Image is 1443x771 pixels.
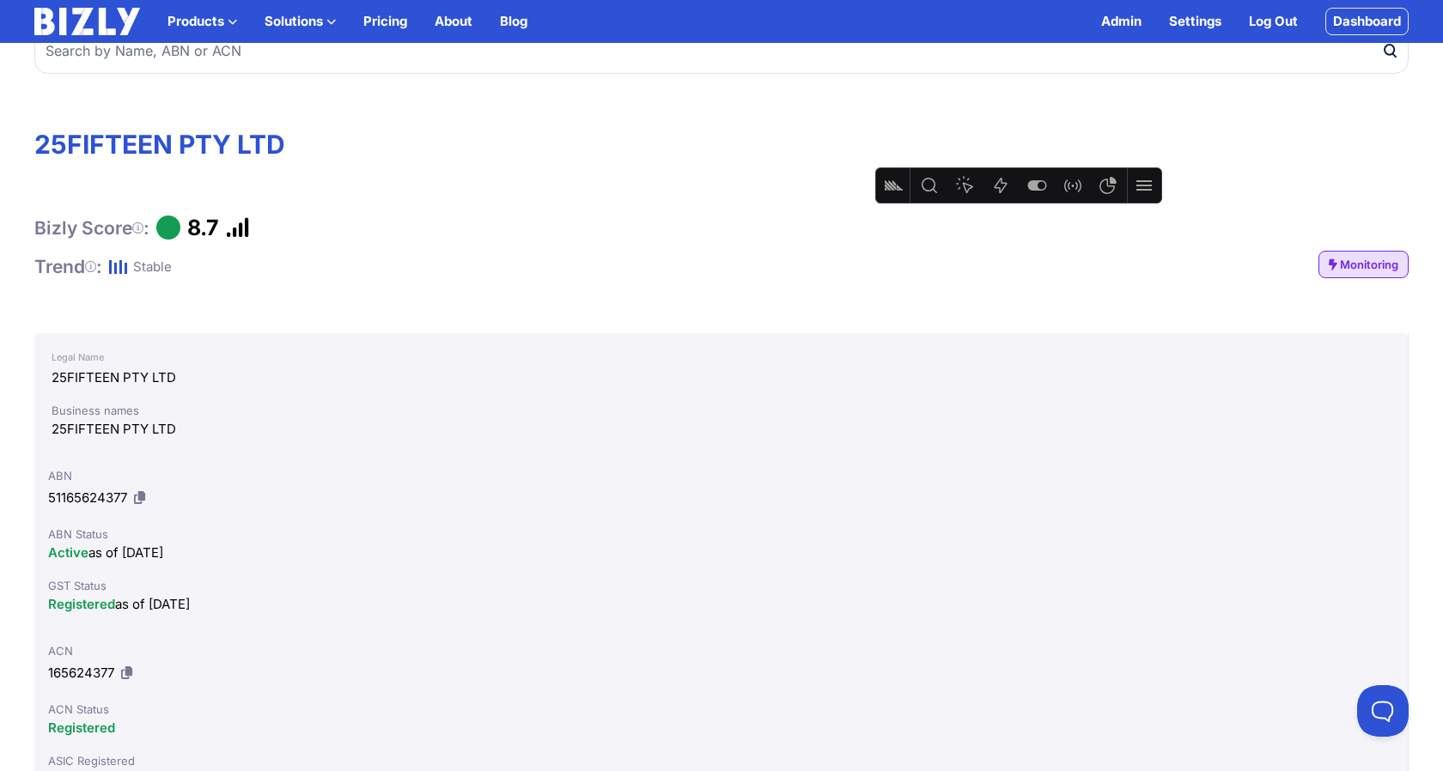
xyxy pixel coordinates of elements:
div: Business names [52,402,1391,419]
div: as of [DATE] [48,543,1394,563]
span: 165624377 [48,665,114,681]
span: Registered [48,719,115,736]
a: About [435,11,472,32]
h1: Bizly Score : [34,216,149,240]
div: Legal Name [52,347,1391,367]
a: Admin [1101,11,1142,32]
div: ACN Status [48,701,1394,718]
a: Log Out [1249,11,1298,32]
h1: Trend : [34,255,102,278]
button: Products [167,11,237,32]
div: Stable [133,257,172,277]
div: 25FIFTEEN PTY LTD [52,419,1391,440]
a: Dashboard [1325,8,1409,35]
div: GST Status [48,577,1394,594]
div: ABN Status [48,525,1394,543]
span: 51165624377 [48,489,127,506]
div: as of [DATE] [48,594,1394,615]
h1: 25FIFTEEN PTY LTD [34,129,1409,160]
span: Monitoring [1340,256,1398,273]
a: Blog [500,11,527,32]
h1: 8.7 [187,215,219,240]
input: Search by Name, ABN or ACN [34,27,1409,74]
div: ACN [48,642,1394,659]
button: Solutions [265,11,336,32]
div: ABN [48,467,1394,484]
iframe: Toggle Customer Support [1357,685,1409,737]
span: Active [48,544,88,561]
div: ASIC Registered [48,752,1394,769]
a: Pricing [363,11,407,32]
a: Settings [1169,11,1221,32]
div: 25FIFTEEN PTY LTD [52,367,1391,388]
span: Registered [48,596,115,612]
a: Monitoring [1318,251,1409,278]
